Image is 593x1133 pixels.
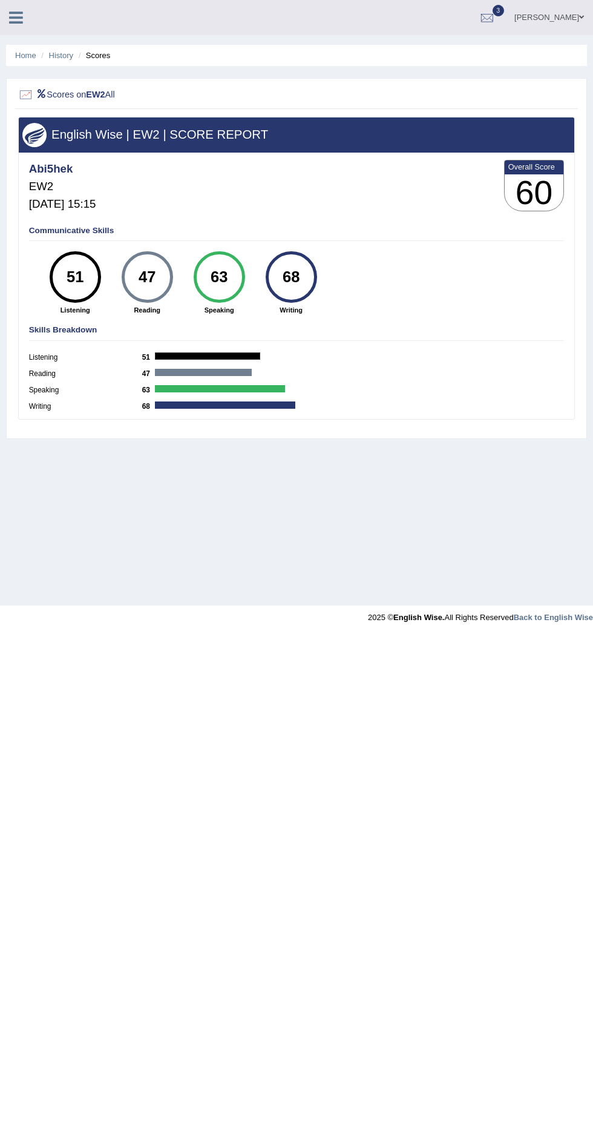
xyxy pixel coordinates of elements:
h5: EW2 [29,180,96,193]
a: Back to English Wise [514,613,593,622]
label: Reading [29,369,142,380]
b: 47 [142,369,156,378]
b: 68 [142,402,156,411]
strong: English Wise. [393,613,444,622]
div: 68 [272,256,310,299]
strong: Writing [260,305,322,315]
b: Overall Score [508,162,560,171]
strong: Listening [44,305,106,315]
h4: Abi5hek [29,163,96,176]
img: wings.png [22,123,47,147]
a: History [49,51,73,60]
label: Writing [29,401,142,412]
h3: English Wise | EW2 | SCORE REPORT [22,128,570,141]
b: EW2 [86,89,105,99]
div: 51 [56,256,94,299]
h2: Scores on All [18,87,364,103]
span: 3 [493,5,505,16]
li: Scores [76,50,111,61]
strong: Reading [116,305,178,315]
label: Listening [29,352,142,363]
strong: Speaking [188,305,250,315]
label: Speaking [29,385,142,396]
div: 63 [200,256,238,299]
b: 51 [142,353,156,362]
h3: 60 [505,174,564,211]
h5: [DATE] 15:15 [29,198,96,211]
h4: Skills Breakdown [29,326,565,335]
h4: Communicative Skills [29,226,565,236]
div: 47 [128,256,166,299]
b: 63 [142,386,156,394]
div: 2025 © All Rights Reserved [368,606,593,623]
a: Home [15,51,36,60]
